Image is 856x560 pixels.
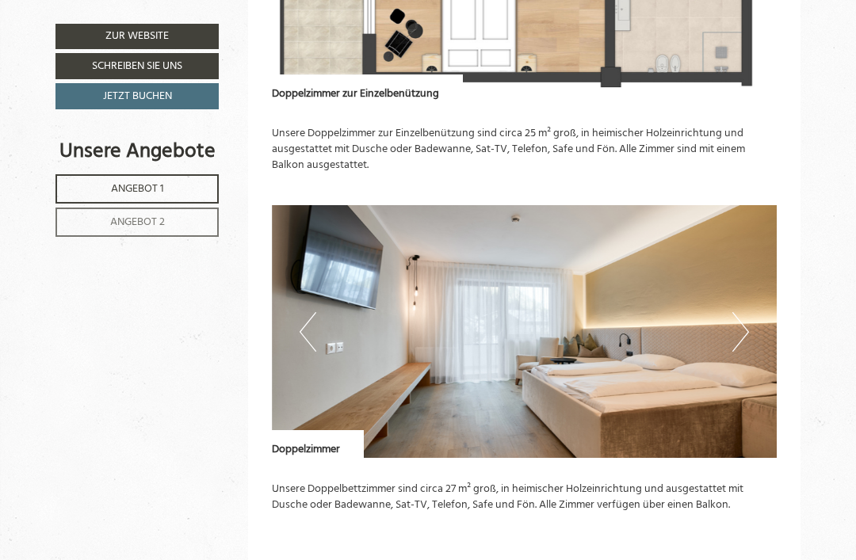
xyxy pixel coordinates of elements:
[300,312,316,352] button: Previous
[55,137,219,166] div: Unsere Angebote
[272,430,364,458] div: Doppelzimmer
[272,126,778,173] p: Unsere Doppelzimmer zur Einzelbenützung sind circa 25 m² groß, in heimischer Holzeinrichtung und ...
[55,83,219,109] a: Jetzt buchen
[55,24,219,49] a: Zur Website
[272,205,778,458] img: image
[732,312,749,352] button: Next
[272,482,778,513] p: Unsere Doppelbettzimmer sind circa 27 m² groß, in heimischer Holzeinrichtung und ausgestattet mit...
[55,53,219,79] a: Schreiben Sie uns
[110,213,165,231] span: Angebot 2
[272,74,463,102] div: Doppelzimmer zur Einzelbenützung
[111,180,164,198] span: Angebot 1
